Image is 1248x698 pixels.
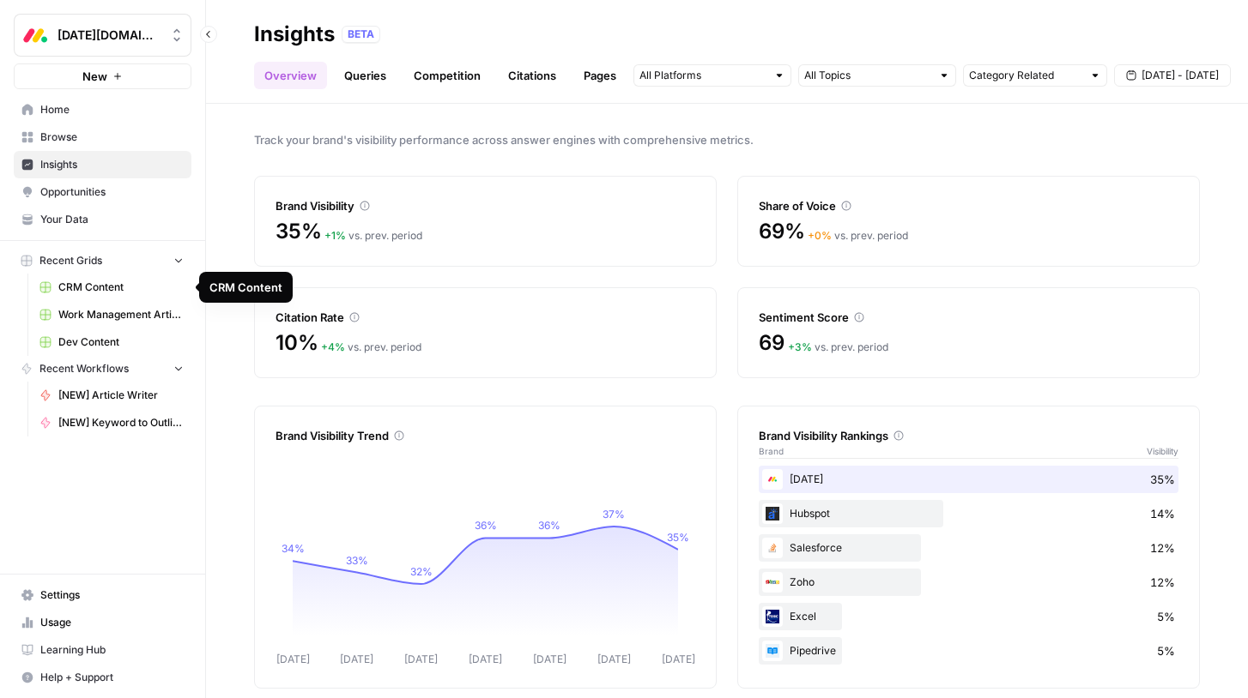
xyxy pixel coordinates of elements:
[762,606,783,627] img: 8vryu5g47ysniwkuhh8nfcb8cup6
[603,508,625,520] tspan: 37%
[40,157,184,172] span: Insights
[969,67,1082,84] input: Category Related
[1157,642,1175,659] span: 5%
[58,334,184,350] span: Dev Content
[14,123,191,151] a: Browse
[39,361,129,376] span: Recent Workflows
[404,653,438,665] tspan: [DATE]
[276,427,695,444] div: Brand Visibility Trend
[759,603,1178,630] div: Excel
[342,26,380,43] div: BETA
[639,67,766,84] input: All Platforms
[40,642,184,658] span: Learning Hub
[40,102,184,117] span: Home
[282,542,305,555] tspan: 34%
[40,129,184,145] span: Browse
[759,309,1178,326] div: Sentiment Score
[538,519,560,532] tspan: 36%
[14,96,191,123] a: Home
[788,340,812,353] span: + 3 %
[498,62,566,89] a: Citations
[762,469,783,490] img: j0006o4w6wdac5z8yzb60vbgsr6k
[14,206,191,233] a: Your Data
[597,653,631,665] tspan: [DATE]
[334,62,397,89] a: Queries
[254,131,1200,148] span: Track your brand's visibility performance across answer engines with comprehensive metrics.
[14,581,191,609] a: Settings
[1150,505,1175,522] span: 14%
[573,62,627,89] a: Pages
[32,301,191,328] a: Work Management Article Grid
[1147,444,1178,458] span: Visibility
[1150,574,1175,591] span: 12%
[759,569,1178,596] div: Zoho
[1142,68,1219,83] span: [DATE] - [DATE]
[58,27,161,44] span: [DATE][DOMAIN_NAME]
[58,415,184,430] span: [NEW] Keyword to Outline
[14,636,191,664] a: Learning Hub
[533,653,566,665] tspan: [DATE]
[82,68,107,85] span: New
[40,212,184,227] span: Your Data
[788,340,888,355] div: vs. prev. period
[14,609,191,636] a: Usage
[340,653,373,665] tspan: [DATE]
[759,197,1178,214] div: Share of Voice
[403,62,491,89] a: Competition
[58,388,184,403] span: [NEW] Article Writer
[276,329,318,357] span: 10%
[808,228,908,244] div: vs. prev. period
[324,228,422,244] div: vs. prev. period
[40,184,184,200] span: Opportunities
[1150,471,1175,488] span: 35%
[14,664,191,691] button: Help + Support
[276,197,695,214] div: Brand Visibility
[14,248,191,274] button: Recent Grids
[469,653,502,665] tspan: [DATE]
[804,67,931,84] input: All Topics
[759,427,1178,444] div: Brand Visibility Rankings
[1157,608,1175,625] span: 5%
[40,587,184,603] span: Settings
[32,382,191,409] a: [NEW] Article Writer
[32,274,191,301] a: CRM Content
[1114,64,1231,87] button: [DATE] - [DATE]
[39,253,102,268] span: Recent Grids
[410,565,433,578] tspan: 32%
[762,572,783,593] img: t8nlt8zkacd5dna9xm1gmvhrcrwz
[321,340,421,355] div: vs. prev. period
[759,534,1178,562] div: Salesforce
[759,444,784,458] span: Brand
[276,309,695,326] div: Citation Rate
[808,229,832,242] span: + 0 %
[40,615,184,630] span: Usage
[254,21,335,48] div: Insights
[58,280,184,295] span: CRM Content
[759,637,1178,665] div: Pipedrive
[14,178,191,206] a: Opportunities
[346,554,368,567] tspan: 33%
[32,328,191,356] a: Dev Content
[762,641,783,661] img: 6cd001yxemclh9b2kuqekux1dhpl
[759,329,785,357] span: 69
[32,409,191,436] a: [NEW] Keyword to Outline
[254,62,327,89] a: Overview
[321,340,345,353] span: + 4 %
[475,519,497,532] tspan: 36%
[667,531,689,544] tspan: 35%
[276,653,310,665] tspan: [DATE]
[14,63,191,89] button: New
[20,20,51,51] img: Monday.com Logo
[40,670,184,685] span: Help + Support
[14,356,191,382] button: Recent Workflows
[324,229,346,242] span: + 1 %
[58,307,184,322] span: Work Management Article Grid
[14,14,191,57] button: Workspace: Monday.com
[14,151,191,178] a: Insights
[762,538,783,558] img: rhm0vujsxvwjuvd0h4tp2h4z75kz
[762,503,783,524] img: 5lxpmriqt9gktvh7jw2bzia3sucy
[759,218,804,245] span: 69%
[276,218,321,245] span: 35%
[759,466,1178,493] div: [DATE]
[1150,539,1175,557] span: 12%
